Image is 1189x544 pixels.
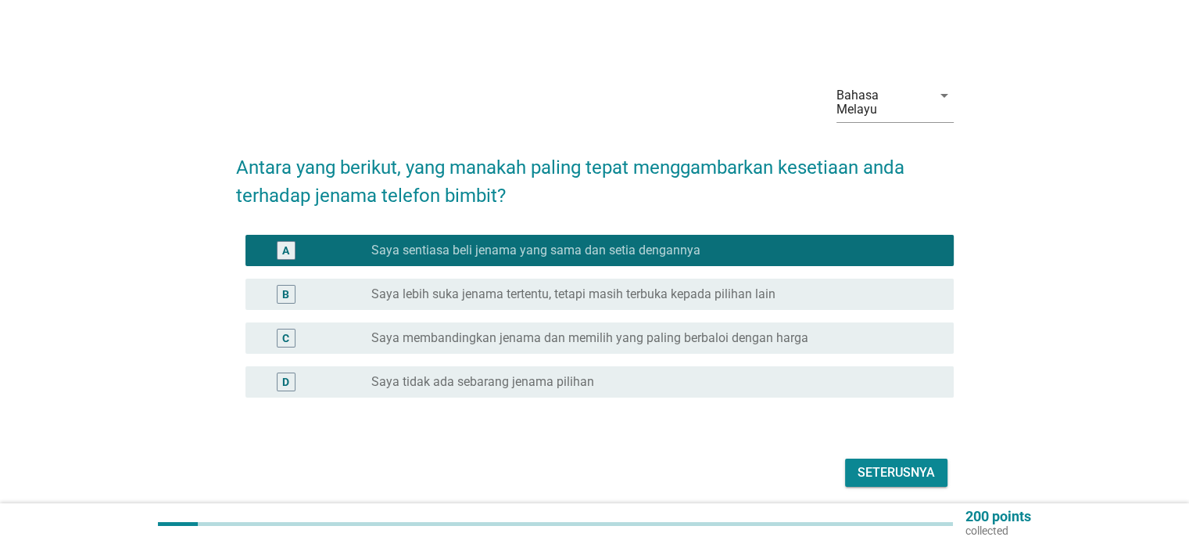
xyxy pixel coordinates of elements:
[282,330,289,347] div: C
[858,463,935,482] div: Seterusnya
[371,243,700,258] label: Saya sentiasa beli jenama yang sama dan setia dengannya
[282,374,289,391] div: D
[371,286,775,302] label: Saya lebih suka jenama tertentu, tetapi masih terbuka kepada pilihan lain
[371,330,808,346] label: Saya membandingkan jenama dan memilih yang paling berbaloi dengan harga
[236,138,954,210] h2: Antara yang berikut, yang manakah paling tepat menggambarkan kesetiaan anda terhadap jenama telef...
[935,86,954,105] i: arrow_drop_down
[371,374,594,390] label: Saya tidak ada sebarang jenama pilihan
[965,510,1031,524] p: 200 points
[845,459,947,487] button: Seterusnya
[282,286,289,303] div: B
[836,88,922,117] div: Bahasa Melayu
[282,243,289,259] div: A
[965,524,1031,538] p: collected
